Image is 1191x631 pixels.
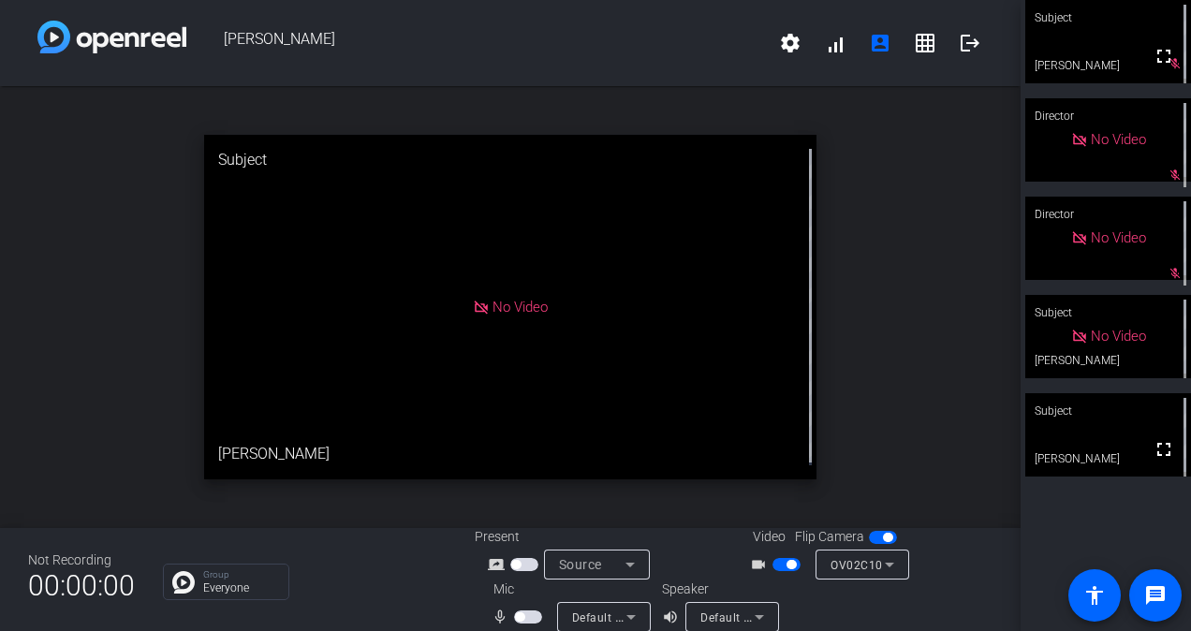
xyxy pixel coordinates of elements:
p: Everyone [203,582,279,594]
img: white-gradient.svg [37,21,186,53]
span: [PERSON_NAME] [186,21,768,66]
span: Default - Headset Earphone (Jabra EVOLVE 20 MS) [700,609,979,624]
div: Subject [1025,393,1191,429]
span: 00:00:00 [28,563,135,609]
mat-icon: mic_none [492,606,514,628]
img: Chat Icon [172,571,195,594]
mat-icon: logout [959,32,981,54]
mat-icon: grid_on [914,32,936,54]
mat-icon: fullscreen [1153,438,1175,461]
mat-icon: volume_up [662,606,684,628]
div: Subject [1025,295,1191,330]
mat-icon: screen_share_outline [488,553,510,576]
span: No Video [493,299,548,315]
div: Subject [204,135,816,185]
div: Mic [475,580,662,599]
div: Not Recording [28,550,135,570]
mat-icon: message [1144,584,1167,607]
span: Source [559,557,602,572]
mat-icon: settings [779,32,801,54]
mat-icon: account_box [869,32,891,54]
div: Present [475,527,662,547]
div: Director [1025,197,1191,232]
mat-icon: accessibility [1083,584,1106,607]
span: Default - Headset Microphone (Jabra EVOLVE 20 MS) [572,609,863,624]
span: No Video [1091,229,1146,246]
span: Video [753,527,786,547]
mat-icon: fullscreen [1153,45,1175,67]
span: OV02C10 [831,559,883,572]
div: Speaker [662,580,774,599]
mat-icon: videocam_outline [750,553,772,576]
div: Director [1025,98,1191,134]
span: No Video [1091,328,1146,345]
button: signal_cellular_alt [813,21,858,66]
p: Group [203,570,279,580]
span: Flip Camera [795,527,864,547]
span: No Video [1091,131,1146,148]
